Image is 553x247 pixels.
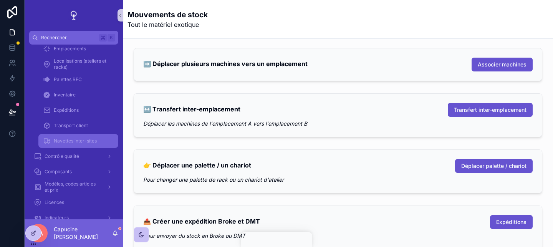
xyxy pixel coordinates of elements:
[29,211,118,225] a: Indicateurs
[455,159,533,173] button: Déplacer palette / chariot
[45,199,64,206] span: Licences
[54,225,112,241] p: Capucine [PERSON_NAME]
[143,120,307,127] em: Déplacer les machines de l'emplacement A vers l'emplacement B
[54,92,76,98] span: Inventaire
[29,196,118,209] a: Licences
[29,180,118,194] a: Modèles, codes articles et prix
[127,20,208,29] span: Tout le matériel exotique
[54,76,82,83] span: Palettes REC
[143,103,240,115] h2: ↔️ Transfert inter-emplacement
[45,153,79,159] span: Contrôle qualité
[41,35,96,41] span: Rechercher
[54,107,79,113] span: Expéditions
[54,123,88,129] span: Transport client
[496,218,527,226] span: Expéditions
[143,215,260,227] h2: 📤 Créer une expédition Broke et DMT
[54,46,86,52] span: Emplacements
[143,58,308,70] h2: ➡️ Déplacer plusieurs machines vers un emplacement
[38,119,118,133] a: Transport client
[127,9,208,20] h1: Mouvements de stock
[38,88,118,102] a: Inventaire
[38,134,118,148] a: Navettes inter-sites
[472,58,533,71] button: Associer machines
[29,149,118,163] a: Contrôle qualité
[45,215,69,221] span: Indicateurs
[454,106,527,114] span: Transfert inter-emplacement
[45,169,72,175] span: Composants
[29,31,118,45] button: RechercherK
[68,9,80,22] img: App logo
[490,215,533,229] button: Expéditions
[143,176,284,183] em: Pour changer une palette de rack ou un chariot d'atelier
[45,181,101,193] span: Modèles, codes articles et prix
[38,57,118,71] a: Localisations (ateliers et racks)
[29,165,118,179] a: Composants
[448,103,533,117] button: Transfert inter-emplacement
[54,58,111,70] span: Localisations (ateliers et racks)
[108,35,114,41] span: K
[25,45,123,219] div: scrollable content
[143,232,245,239] em: Pour envoyer du stock en Broke ou DMT
[38,73,118,86] a: Palettes REC
[478,61,527,68] span: Associer machines
[143,159,251,171] h2: 👉 Déplacer une palette / un chariot
[54,138,97,144] span: Navettes inter-sites
[38,42,118,56] a: Emplacements
[461,162,527,170] span: Déplacer palette / chariot
[38,103,118,117] a: Expéditions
